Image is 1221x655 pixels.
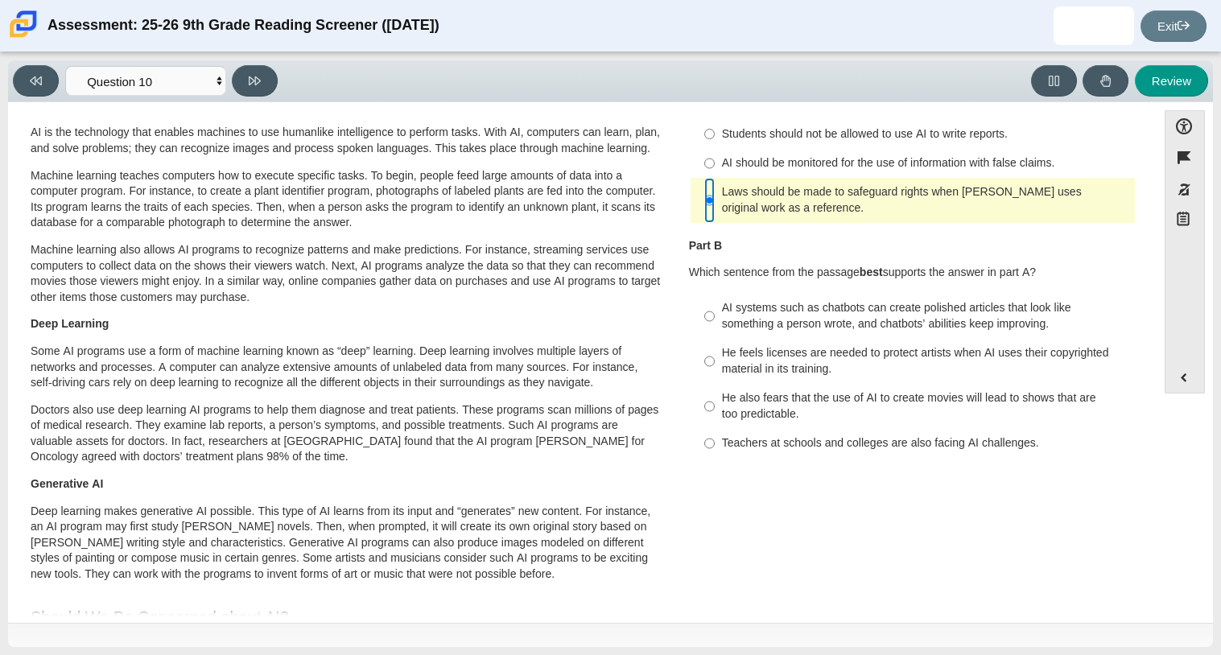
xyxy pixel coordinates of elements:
button: Review [1135,65,1208,97]
b: Generative AI [31,476,103,491]
div: Students should not be allowed to use AI to write reports. [722,126,1128,142]
p: Machine learning teaches computers how to execute specific tasks. To begin, people feed large amo... [31,168,662,231]
b: best [860,265,883,279]
p: AI is the technology that enables machines to use humanlike intelligence to perform tasks. With A... [31,125,662,156]
div: He also fears that the use of AI to create movies will lead to shows that are too predictable. [722,390,1128,422]
div: Teachers at schools and colleges are also facing AI challenges. [722,435,1128,451]
button: Flag item [1165,142,1205,173]
p: Which sentence from the passage supports the answer in part A? [689,265,1136,281]
p: Machine learning also allows AI programs to recognize patterns and make predictions. For instance... [31,242,662,305]
button: Notepad [1165,205,1205,238]
div: Assessment items [16,110,1149,616]
div: AI systems such as chatbots can create polished articles that look like something a person wrote,... [722,300,1128,332]
button: Raise Your Hand [1083,65,1128,97]
button: Toggle response masking [1165,174,1205,205]
div: Assessment: 25-26 9th Grade Reading Screener ([DATE]) [47,6,439,45]
div: AI should be monitored for the use of information with false claims. [722,155,1128,171]
img: amauri.randle.JWTNjT [1081,13,1107,39]
img: Carmen School of Science & Technology [6,7,40,41]
p: Deep learning makes generative AI possible. This type of AI learns from its input and “generates”... [31,504,662,583]
b: Deep Learning [31,316,109,331]
button: Open Accessibility Menu [1165,110,1205,142]
b: Part B [689,238,722,253]
div: Laws should be made to safeguard rights when [PERSON_NAME] uses original work as a reference. [722,184,1128,216]
p: Some AI programs use a form of machine learning known as “deep” learning. Deep learning involves ... [31,344,662,391]
div: He feels licenses are needed to protect artists when AI uses their copyrighted material in its tr... [722,345,1128,377]
a: Carmen School of Science & Technology [6,30,40,43]
button: Expand menu. Displays the button labels. [1165,362,1204,393]
a: Exit [1141,10,1207,42]
p: Doctors also use deep learning AI programs to help them diagnose and treat patients. These progra... [31,402,662,465]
